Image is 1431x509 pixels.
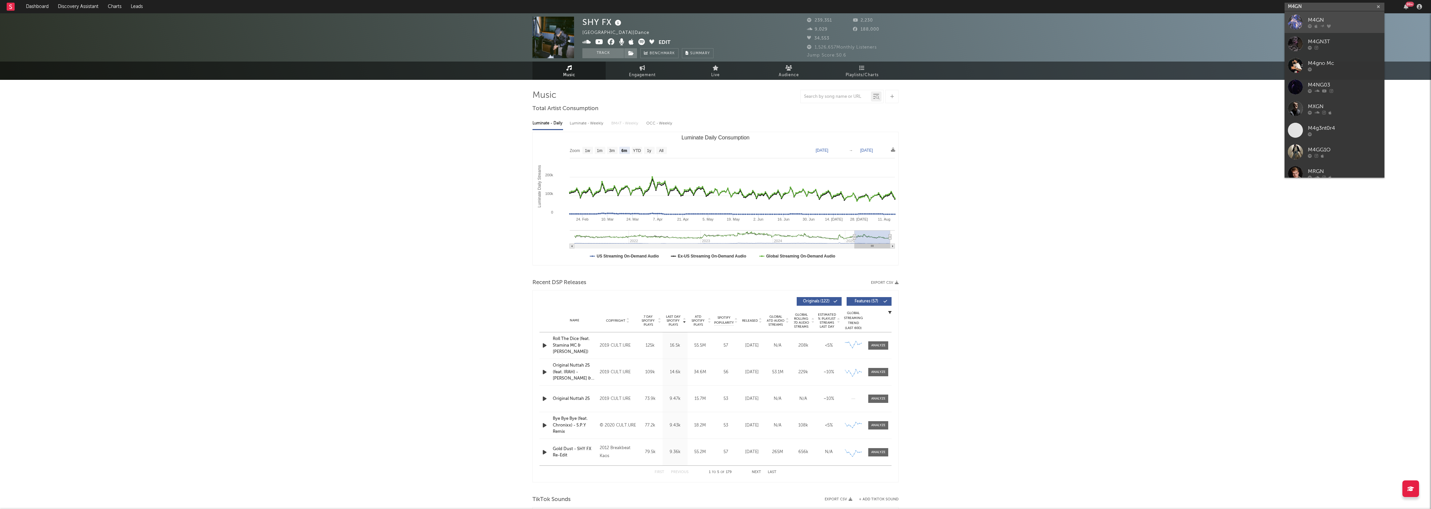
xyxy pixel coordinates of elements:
[532,496,571,504] span: TikTok Sounds
[792,422,814,429] div: 108k
[852,498,899,501] button: + Add TikTok Sound
[600,342,636,350] div: 2019 CULT.URE
[818,396,840,402] div: ~ 10 %
[741,422,763,429] div: [DATE]
[766,342,789,349] div: N/A
[600,444,636,460] div: 2012 Breakbeat Kaos
[1285,119,1384,141] a: M4g3nt0r4
[659,148,663,153] text: All
[639,369,661,376] div: 109k
[766,422,789,429] div: N/A
[600,422,636,429] div: © 2020 CULT.URE
[860,148,873,153] text: [DATE]
[1285,55,1384,76] a: M4gno Mc
[1285,11,1384,33] a: M4GN
[597,254,659,258] text: US Streaming On-Demand Audio
[1308,102,1381,110] div: MXGN
[825,497,852,501] button: Export CSV
[532,118,563,129] div: Luminate - Daily
[664,449,686,455] div: 9.36k
[664,369,686,376] div: 14.6k
[646,118,673,129] div: OCC - Weekly
[1308,59,1381,67] div: M4gno Mc
[741,369,763,376] div: [DATE]
[714,396,737,402] div: 53
[582,48,624,58] button: Track
[532,279,586,287] span: Recent DSP Releases
[609,148,615,153] text: 3m
[714,342,737,349] div: 57
[807,18,832,23] span: 239,351
[766,396,789,402] div: N/A
[807,45,877,50] span: 1,526,657 Monthly Listeners
[639,422,661,429] div: 77.2k
[818,313,836,329] span: Estimated % Playlist Streams Last Day
[1308,38,1381,46] div: M4GN3T
[582,17,623,28] div: SHY FX
[859,498,899,501] button: + Add TikTok Sound
[682,135,750,140] text: Luminate Daily Consumption
[664,342,686,349] div: 16.5k
[818,369,840,376] div: ~ 10 %
[712,471,716,474] span: to
[850,217,868,221] text: 28. [DATE]
[871,281,899,285] button: Export CSV
[792,396,814,402] div: N/A
[606,319,625,323] span: Copyright
[825,217,843,221] text: 14. [DATE]
[650,50,675,58] span: Benchmark
[1285,98,1384,119] a: MXGN
[553,416,596,435] a: Bye Bye Bye (feat. Chronixx) - S.P.Y Remix
[1308,16,1381,24] div: M4GN
[807,36,829,41] span: 34,553
[563,71,575,79] span: Music
[553,336,596,355] div: Roll The Dice (feat. Stamina MC & [PERSON_NAME])
[720,471,724,474] span: of
[1285,141,1384,163] a: M4GG1O
[792,449,814,455] div: 656k
[825,62,899,80] a: Playlists/Charts
[797,297,842,306] button: Originals(122)
[553,362,596,382] a: Original Nuttah 25 (feat. IRAH) - [PERSON_NAME] & Status Remix
[689,449,711,455] div: 55.2M
[853,27,879,32] span: 188,000
[1308,167,1381,175] div: MRGN
[818,342,840,349] div: <5%
[741,342,763,349] div: [DATE]
[689,369,711,376] div: 34.6M
[741,396,763,402] div: [DATE]
[532,62,606,80] a: Music
[600,368,636,376] div: 2019 CULT.URE
[629,71,656,79] span: Engagement
[714,449,737,455] div: 57
[714,315,734,325] span: Spotify Popularity
[677,217,689,221] text: 21. Apr
[679,62,752,80] a: Live
[766,254,835,258] text: Global Streaming On-Demand Audio
[553,446,596,459] a: Gold Dust - SHY FX Re-Edit
[664,422,686,429] div: 9.43k
[807,27,828,32] span: 9,029
[1308,81,1381,89] div: M4NG03
[714,422,737,429] div: 53
[532,105,598,113] span: Total Artist Consumption
[779,71,799,79] span: Audience
[792,313,810,329] span: Global Rolling 7D Audio Streams
[551,210,553,214] text: 0
[849,148,853,153] text: →
[816,148,828,153] text: [DATE]
[1308,146,1381,154] div: M4GG1O
[853,18,873,23] span: 2,230
[792,369,814,376] div: 229k
[545,192,553,196] text: 100k
[600,395,636,403] div: 2019 CULT.URE
[689,342,711,349] div: 55.5M
[655,470,664,474] button: First
[664,315,682,327] span: Last Day Spotify Plays
[1404,4,1408,9] button: 99+
[537,165,542,207] text: Luminate Daily Streams
[1285,33,1384,55] a: M4GN3T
